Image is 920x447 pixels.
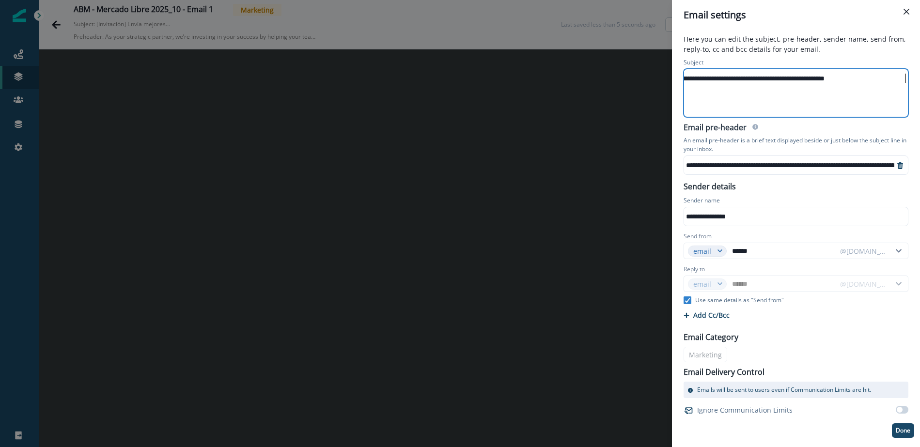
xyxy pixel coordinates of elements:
p: Here you can edit the subject, pre-header, sender name, send from, reply-to, cc and bcc details f... [678,34,914,56]
svg: remove-preheader [896,162,904,170]
div: email [693,246,713,256]
p: Email Category [684,331,738,343]
button: Done [892,423,914,438]
p: Done [896,427,910,434]
p: Sender name [684,196,720,207]
p: Ignore Communication Limits [697,405,793,415]
div: Email settings [684,8,908,22]
p: An email pre-header is a brief text displayed beside or just below the subject line in your inbox. [684,134,908,155]
p: Emails will be sent to users even if Communication Limits are hit. [697,385,871,394]
div: @[DOMAIN_NAME] [840,246,887,256]
p: Email Delivery Control [684,366,764,378]
p: Subject [684,58,703,69]
label: Reply to [684,265,705,274]
button: Add Cc/Bcc [684,310,730,320]
h2: Email pre-header [684,123,747,134]
p: Use same details as "Send from" [695,296,784,305]
p: Sender details [678,179,742,192]
label: Send from [684,232,712,241]
button: Close [899,4,914,19]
